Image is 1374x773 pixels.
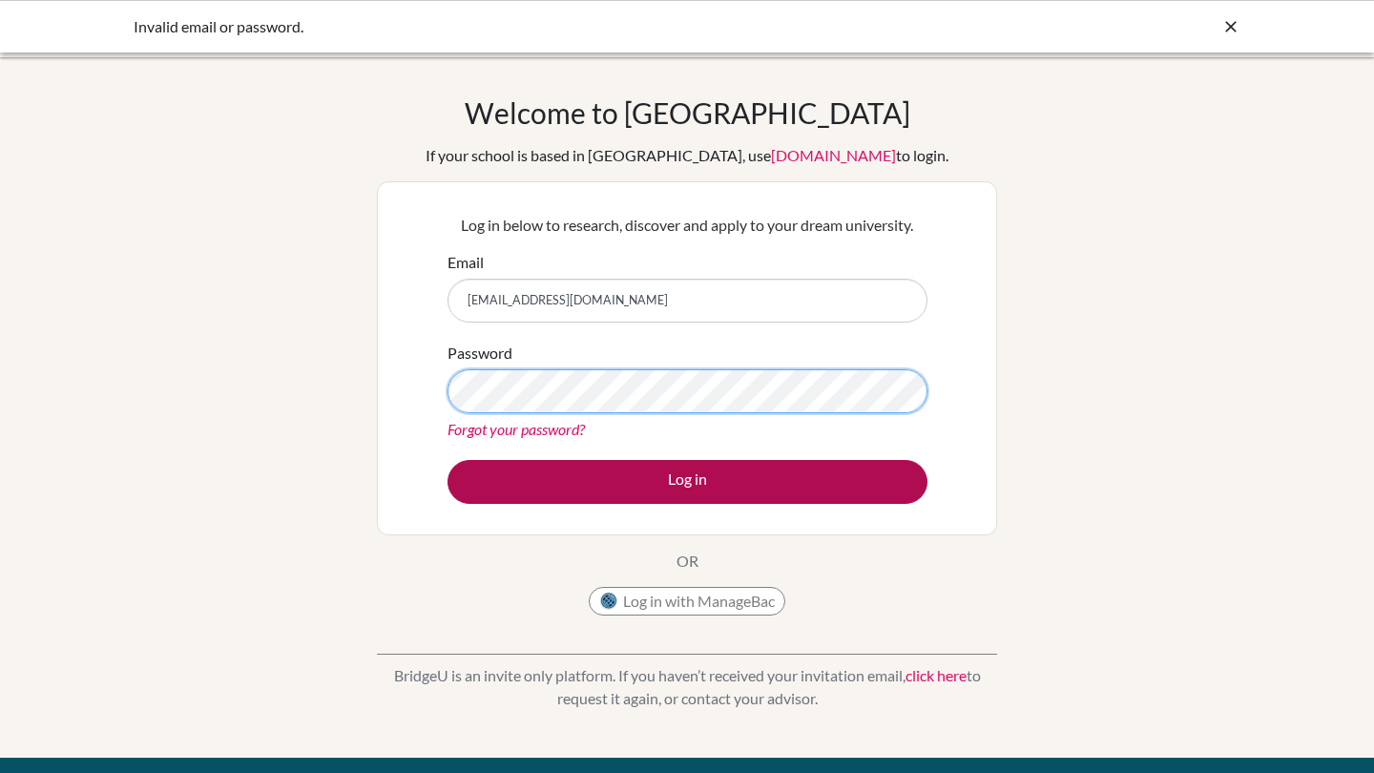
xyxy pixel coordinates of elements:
[134,15,954,38] div: Invalid email or password.
[448,251,484,274] label: Email
[377,664,997,710] p: BridgeU is an invite only platform. If you haven’t received your invitation email, to request it ...
[771,146,896,164] a: [DOMAIN_NAME]
[448,460,927,504] button: Log in
[677,550,698,573] p: OR
[465,95,910,130] h1: Welcome to [GEOGRAPHIC_DATA]
[906,666,967,684] a: click here
[426,144,948,167] div: If your school is based in [GEOGRAPHIC_DATA], use to login.
[589,587,785,616] button: Log in with ManageBac
[448,342,512,365] label: Password
[448,420,585,438] a: Forgot your password?
[448,214,927,237] p: Log in below to research, discover and apply to your dream university.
